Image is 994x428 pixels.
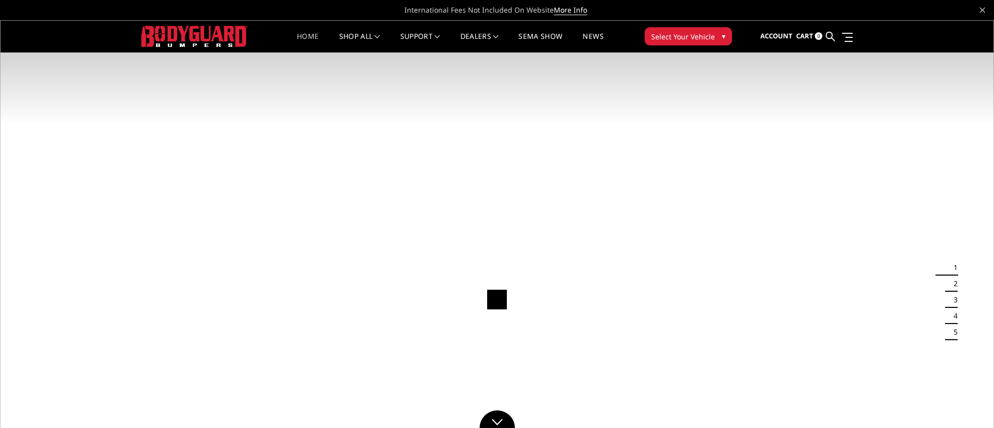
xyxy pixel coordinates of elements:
a: Support [400,33,440,52]
a: Click to Down [480,410,515,428]
span: ▾ [722,31,725,41]
span: Account [760,31,793,40]
button: Select Your Vehicle [645,27,732,45]
span: 0 [815,32,822,40]
span: Cart [796,31,813,40]
a: shop all [339,33,380,52]
button: 1 of 5 [948,259,958,276]
a: SEMA Show [518,33,562,52]
button: 5 of 5 [948,324,958,340]
button: 3 of 5 [948,292,958,308]
button: 2 of 5 [948,276,958,292]
a: News [583,33,603,52]
a: Dealers [460,33,499,52]
a: Home [297,33,319,52]
a: More Info [554,5,587,15]
a: Account [760,23,793,50]
img: BODYGUARD BUMPERS [141,26,247,46]
button: 4 of 5 [948,308,958,324]
a: Cart 0 [796,23,822,50]
span: Select Your Vehicle [651,31,715,42]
